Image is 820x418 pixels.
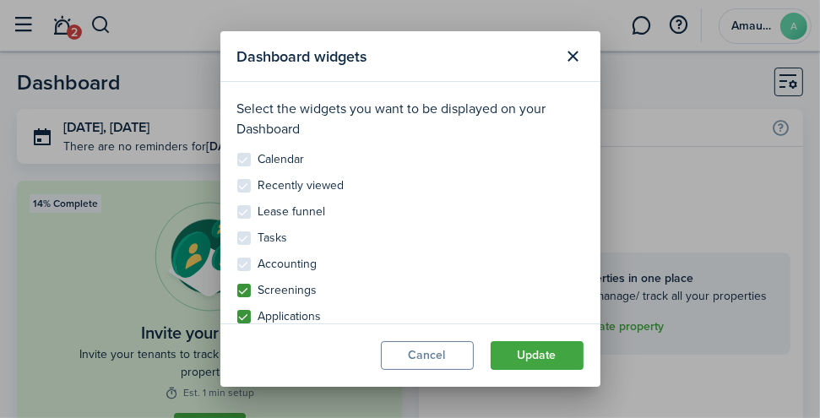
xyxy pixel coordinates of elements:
button: Cancel [381,341,474,370]
button: Close modal [559,42,588,71]
modal-title: Dashboard widgets [237,40,555,73]
p: Select the widgets you want to be displayed on your Dashboard [237,99,584,139]
label: Applications [237,310,322,323]
button: Update [491,341,584,370]
label: Screenings [237,284,318,297]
